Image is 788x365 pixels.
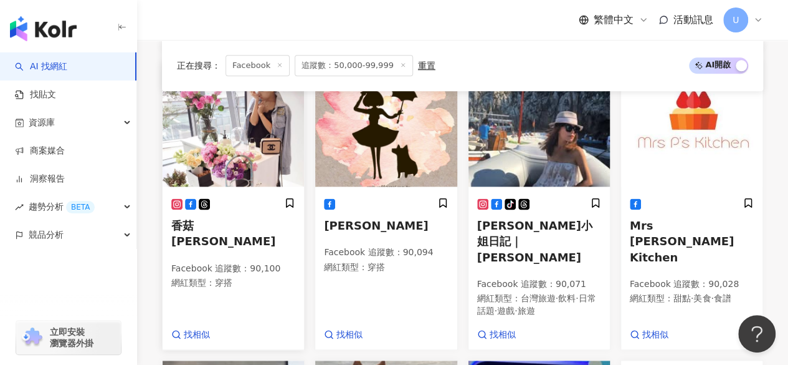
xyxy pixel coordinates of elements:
span: 甜點 [673,293,691,303]
div: BETA [66,201,95,213]
span: · [495,306,497,316]
span: · [691,293,693,303]
a: KOL AvatarMrs [PERSON_NAME] KitchenFacebook 追蹤數：90,028網紅類型：甜點·美食·食譜找相似 [620,61,763,350]
span: 正在搜尋 ： [177,61,221,71]
span: · [711,293,713,303]
a: KOL Avatar[PERSON_NAME]小姐日記｜[PERSON_NAME]Facebook 追蹤數：90,071網紅類型：台灣旅遊·飲料·日常話題·遊戲·旅遊找相似 [468,61,610,350]
a: 找相似 [630,329,668,341]
span: 穿搭 [215,278,232,288]
img: logo [10,16,77,41]
a: KOL Avatar[PERSON_NAME]Facebook 追蹤數：90,094網紅類型：穿搭找相似 [315,61,457,350]
span: · [515,306,517,316]
p: 網紅類型 ： [477,293,601,317]
span: · [556,293,558,303]
span: 飲料 [558,293,576,303]
span: 找相似 [336,329,363,341]
span: [PERSON_NAME] [324,219,428,232]
span: 找相似 [490,329,516,341]
a: 商案媒合 [15,145,65,157]
img: KOL Avatar [315,62,457,187]
a: 找貼文 [15,89,56,101]
a: KOL Avatar香菇[PERSON_NAME]Facebook 追蹤數：90,100網紅類型：穿搭找相似 [162,61,305,350]
span: 食譜 [714,293,731,303]
span: 台灣旅遊 [521,293,556,303]
p: Facebook 追蹤數 ： 90,094 [324,246,448,259]
span: 資源庫 [29,109,55,137]
a: 找相似 [477,329,516,341]
span: 香菇[PERSON_NAME] [171,219,275,248]
p: Facebook 追蹤數 ： 90,071 [477,278,601,291]
p: 網紅類型 ： [324,261,448,274]
span: 活動訊息 [673,14,713,26]
span: [PERSON_NAME]小姐日記｜[PERSON_NAME] [477,219,592,263]
img: chrome extension [20,328,44,348]
span: · [576,293,578,303]
iframe: Help Scout Beacon - Open [738,315,776,353]
span: 繁體中文 [594,13,634,27]
span: 立即安裝 瀏覽器外掛 [50,326,93,349]
a: searchAI 找網紅 [15,61,67,73]
span: 趨勢分析 [29,193,95,221]
img: KOL Avatar [621,62,762,187]
span: Mrs [PERSON_NAME] Kitchen [630,219,734,263]
p: 網紅類型 ： [630,293,754,305]
span: rise [15,203,24,212]
a: chrome extension立即安裝 瀏覽器外掛 [16,321,121,354]
div: 重置 [418,61,435,71]
span: 找相似 [642,329,668,341]
img: KOL Avatar [468,62,610,187]
a: 找相似 [171,329,210,341]
span: Facebook [225,55,290,76]
span: 競品分析 [29,221,64,249]
a: 找相似 [324,329,363,341]
span: 日常話題 [477,293,596,316]
span: U [733,13,739,27]
span: 旅遊 [517,306,534,316]
span: 找相似 [184,329,210,341]
p: 網紅類型 ： [171,277,295,290]
img: KOL Avatar [163,62,304,187]
p: Facebook 追蹤數 ： 90,028 [630,278,754,291]
span: 追蹤數：50,000-99,999 [295,55,413,76]
span: 遊戲 [497,306,515,316]
a: 洞察報告 [15,173,65,185]
span: 美食 [693,293,711,303]
p: Facebook 追蹤數 ： 90,100 [171,263,295,275]
span: 穿搭 [368,262,385,272]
